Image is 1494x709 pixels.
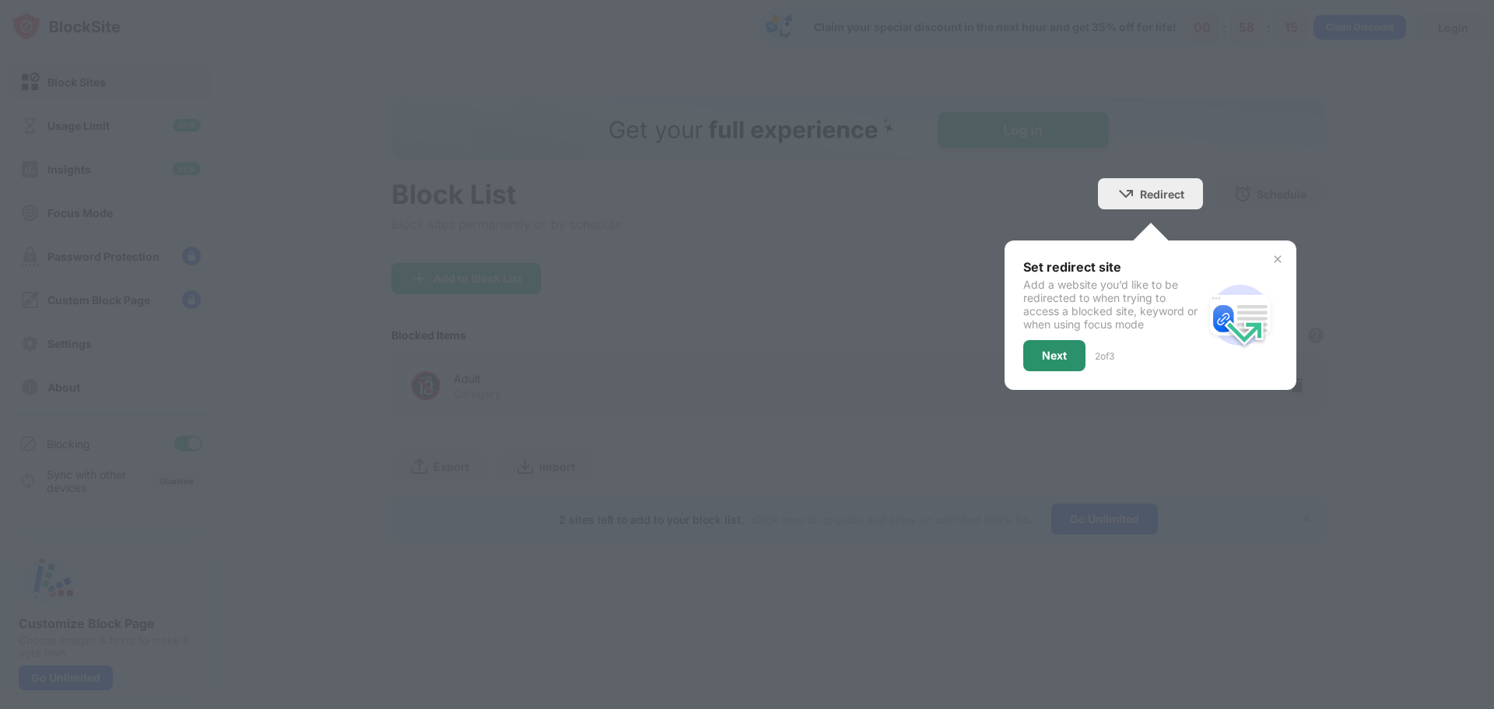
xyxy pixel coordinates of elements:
img: redirect.svg [1203,278,1278,353]
div: Add a website you’d like to be redirected to when trying to access a blocked site, keyword or whe... [1023,278,1203,331]
img: x-button.svg [1271,253,1284,265]
div: Set redirect site [1023,259,1203,275]
div: Redirect [1140,188,1184,201]
div: 2 of 3 [1095,350,1114,362]
div: Next [1042,349,1067,362]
